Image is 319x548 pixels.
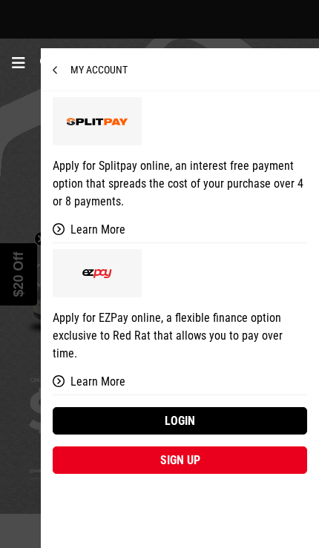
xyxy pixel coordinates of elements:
span: My Account [53,64,128,76]
a: Login [53,407,307,435]
p: Apply for Splitpay online, an interest free payment option that spreads the cost of your purchase... [53,157,307,211]
a: Apply for EZPay online, a flexible finance option exclusive to Red Rat that allows you to pay ove... [53,243,307,395]
span: Learn More [65,374,125,389]
p: Apply for EZPay online, a flexible finance option exclusive to Red Rat that allows you to pay ove... [53,309,307,363]
span: Learn More [65,222,125,237]
a: Sign up [53,446,307,474]
a: Apply for Splitpay online, an interest free payment option that spreads the cost of your purchase... [53,91,307,243]
button: Open LiveChat chat widget [12,6,56,50]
